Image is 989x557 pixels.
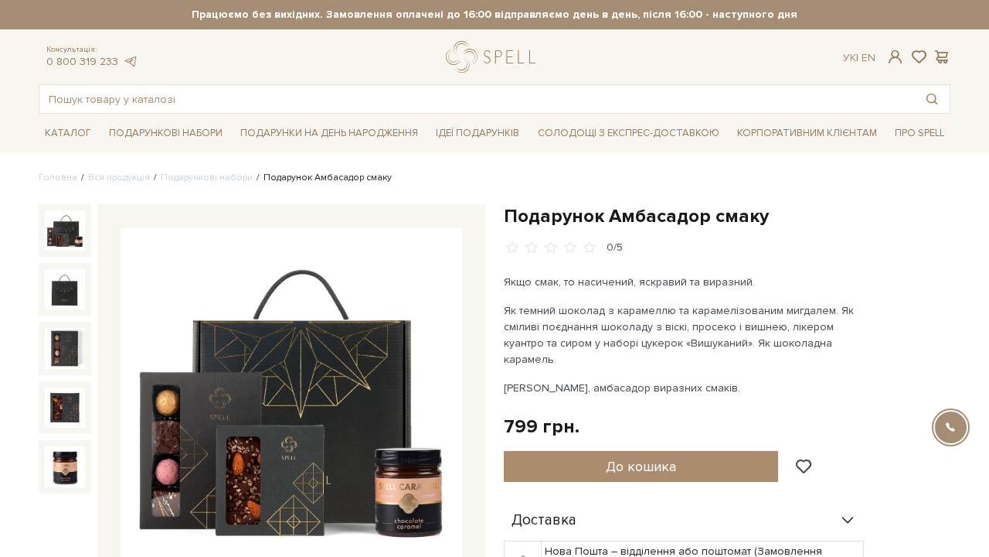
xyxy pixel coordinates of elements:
span: Доставка [511,514,576,528]
a: Ідеї подарунків [430,121,525,145]
a: Солодощі з експрес-доставкою [532,120,726,146]
a: Корпоративним клієнтам [731,121,883,145]
a: Про Spell [889,121,950,145]
span: До кошика [606,458,676,475]
li: Подарунок Амбасадор смаку [253,171,392,185]
a: Подарунки на День народження [234,121,424,145]
a: Головна [39,172,77,183]
span: Консультація: [46,45,138,55]
a: Подарункові набори [103,121,229,145]
img: Подарунок Амбасадор смаку [45,210,85,251]
h1: Подарунок Амбасадор смаку [504,204,950,228]
a: 0 800 319 233 [46,55,118,68]
div: 0/5 [607,241,623,255]
p: [PERSON_NAME], амбасадор виразних смаків. [504,380,866,396]
img: Подарунок Амбасадор смаку [45,388,85,428]
button: Пошук товару у каталозі [914,85,950,113]
a: logo [446,41,542,73]
a: Подарункові набори [161,172,253,183]
a: Вся продукція [88,172,150,183]
p: Якщо смак, то насичений, яскравий та виразний. [504,274,866,290]
p: Як темний шоколад з карамеллю та карамелізованим мигдалем. Як сміливі поєднання шоколаду з віскі,... [504,302,866,367]
button: До кошика [504,451,778,482]
div: Ук [843,51,875,65]
img: Подарунок Амбасадор смаку [45,328,85,368]
img: Подарунок Амбасадор смаку [45,269,85,309]
div: 799 грн. [504,415,579,439]
a: Каталог [39,121,97,145]
a: En [862,51,875,64]
input: Пошук товару у каталозі [39,85,914,113]
img: Подарунок Амбасадор смаку [45,446,85,487]
strong: Працюємо без вихідних. Замовлення оплачені до 16:00 відправляємо день в день, після 16:00 - насту... [39,8,950,22]
a: telegram [122,55,138,68]
span: | [856,51,858,64]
